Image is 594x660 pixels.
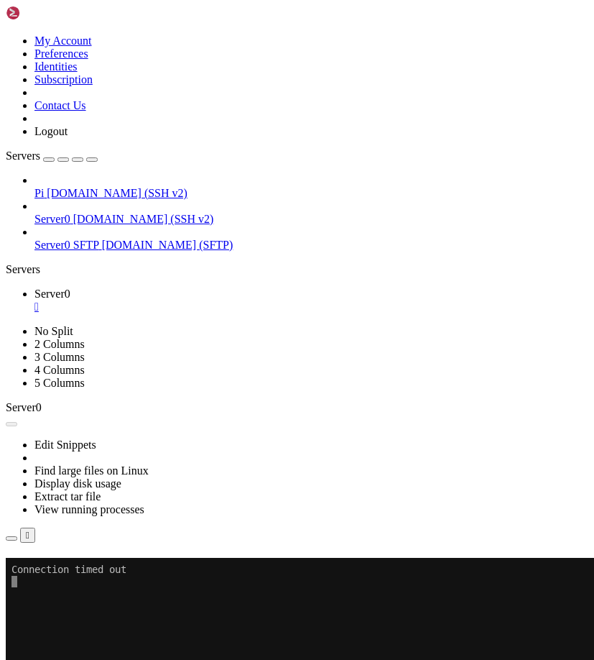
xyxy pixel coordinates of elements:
[34,377,85,389] a: 5 Columns
[34,213,588,226] a: Server0 [DOMAIN_NAME] (SSH v2)
[34,187,588,200] a: Pi [DOMAIN_NAME] (SSH v2)
[34,364,85,376] a: 4 Columns
[6,263,588,276] div: Servers
[34,301,588,313] a: 
[34,439,96,451] a: Edit Snippets
[26,530,29,541] div: 
[34,477,121,490] a: Display disk usage
[34,226,588,252] li: Server0 SFTP [DOMAIN_NAME] (SFTP)
[6,150,40,162] span: Servers
[34,239,99,251] span: Server0 SFTP
[34,464,149,477] a: Find large files on Linux
[6,150,98,162] a: Servers
[6,6,406,18] x-row: Connection timed out
[34,60,78,73] a: Identities
[6,6,88,20] img: Shellngn
[34,503,144,515] a: View running processes
[20,528,35,543] button: 
[34,47,88,60] a: Preferences
[34,325,73,337] a: No Split
[34,35,92,47] a: My Account
[102,239,233,251] span: [DOMAIN_NAME] (SFTP)
[34,288,70,300] span: Server0
[34,73,93,86] a: Subscription
[34,351,85,363] a: 3 Columns
[47,187,187,199] span: [DOMAIN_NAME] (SSH v2)
[34,490,101,503] a: Extract tar file
[6,18,11,30] div: (0, 1)
[34,200,588,226] li: Server0 [DOMAIN_NAME] (SSH v2)
[6,401,42,413] span: Server0
[34,239,588,252] a: Server0 SFTP [DOMAIN_NAME] (SFTP)
[34,187,44,199] span: Pi
[73,213,214,225] span: [DOMAIN_NAME] (SSH v2)
[34,99,86,111] a: Contact Us
[34,338,85,350] a: 2 Columns
[34,174,588,200] li: Pi [DOMAIN_NAME] (SSH v2)
[34,213,70,225] span: Server0
[34,125,68,137] a: Logout
[34,288,588,313] a: Server0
